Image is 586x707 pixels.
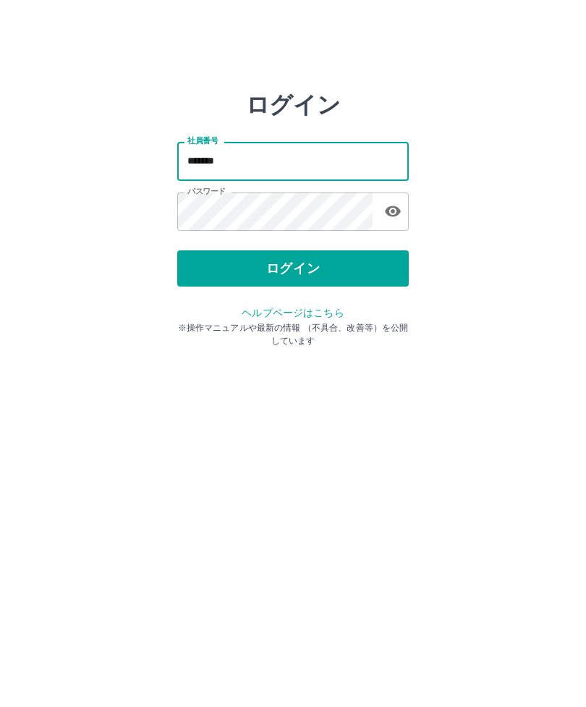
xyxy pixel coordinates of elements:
h2: ログイン [246,91,341,119]
p: ※操作マニュアルや最新の情報 （不具合、改善等）を公開しています [177,321,409,347]
label: パスワード [187,186,226,197]
label: 社員番号 [187,135,218,146]
a: ヘルプページはこちら [242,307,344,318]
button: ログイン [177,250,409,287]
